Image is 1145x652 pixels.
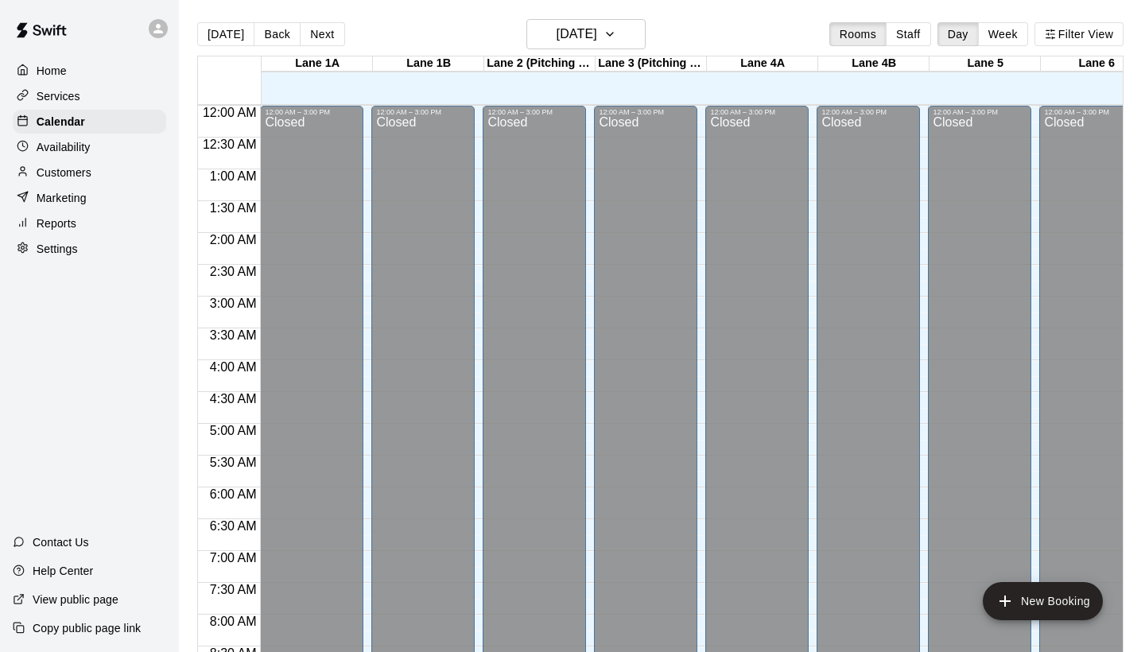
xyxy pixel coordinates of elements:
a: Services [13,84,166,108]
span: 4:30 AM [206,392,261,406]
div: 12:00 AM – 3:00 PM [933,108,1027,116]
p: Home [37,63,67,79]
button: Week [978,22,1028,46]
a: Marketing [13,186,166,210]
button: Filter View [1034,22,1124,46]
button: Next [300,22,344,46]
p: Calendar [37,114,85,130]
span: 4:00 AM [206,360,261,374]
button: [DATE] [526,19,646,49]
div: 12:00 AM – 3:00 PM [821,108,915,116]
button: Back [254,22,301,46]
span: 3:30 AM [206,328,261,342]
p: Customers [37,165,91,180]
div: Lane 4B [818,56,930,72]
span: 2:00 AM [206,233,261,246]
p: Availability [37,139,91,155]
button: Staff [886,22,931,46]
div: 12:00 AM – 3:00 PM [599,108,693,116]
div: 12:00 AM – 3:00 PM [265,108,359,116]
a: Settings [13,237,166,261]
p: Services [37,88,80,104]
p: Contact Us [33,534,89,550]
button: Rooms [829,22,887,46]
span: 12:30 AM [199,138,261,151]
span: 8:00 AM [206,615,261,628]
a: Home [13,59,166,83]
div: Lane 3 (Pitching Only) [596,56,707,72]
div: Lane 2 (Pitching Only) [484,56,596,72]
p: Reports [37,215,76,231]
span: 3:00 AM [206,297,261,310]
button: add [983,582,1103,620]
button: [DATE] [197,22,254,46]
p: Marketing [37,190,87,206]
span: 5:30 AM [206,456,261,469]
div: Lane 1B [373,56,484,72]
span: 7:00 AM [206,551,261,565]
button: Day [937,22,979,46]
p: View public page [33,592,118,607]
div: Lane 4A [707,56,818,72]
span: 6:00 AM [206,487,261,501]
p: Help Center [33,563,93,579]
span: 6:30 AM [206,519,261,533]
div: 12:00 AM – 3:00 PM [1044,108,1138,116]
div: Lane 1A [262,56,373,72]
span: 2:30 AM [206,265,261,278]
div: Lane 5 [930,56,1041,72]
a: Reports [13,212,166,235]
a: Calendar [13,110,166,134]
span: 5:00 AM [206,424,261,437]
a: Customers [13,161,166,184]
span: 1:30 AM [206,201,261,215]
span: 12:00 AM [199,106,261,119]
div: 12:00 AM – 3:00 PM [710,108,804,116]
div: 12:00 AM – 3:00 PM [376,108,470,116]
p: Copy public page link [33,620,141,636]
div: 12:00 AM – 3:00 PM [487,108,581,116]
p: Settings [37,241,78,257]
h6: [DATE] [557,23,597,45]
a: Availability [13,135,166,159]
span: 1:00 AM [206,169,261,183]
span: 7:30 AM [206,583,261,596]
